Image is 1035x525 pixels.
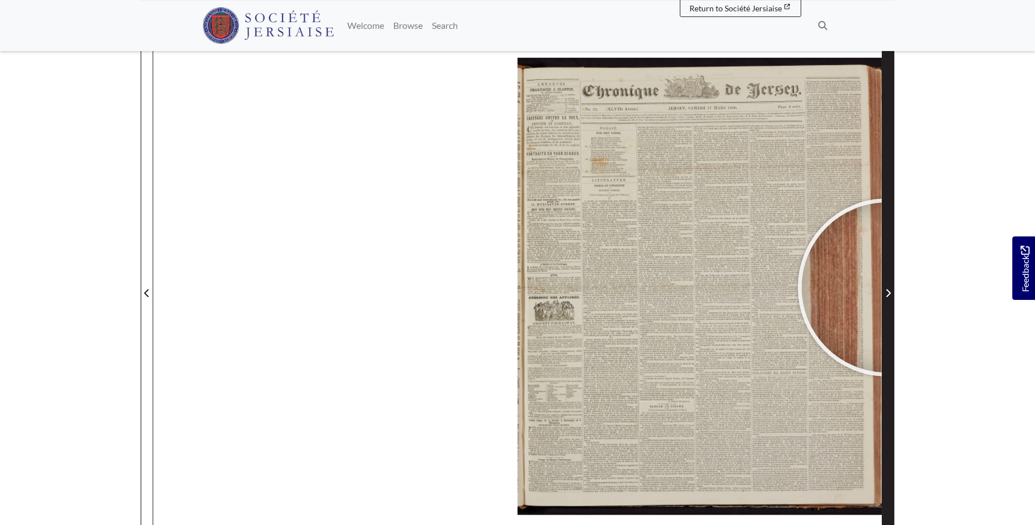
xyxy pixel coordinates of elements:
a: Search [427,14,462,37]
img: Société Jersiaise [203,7,334,44]
a: Would you like to provide feedback? [1012,236,1035,300]
a: Browse [389,14,427,37]
span: Feedback [1018,245,1032,291]
a: Société Jersiaise logo [203,5,334,46]
span: Return to Société Jersiaise [689,3,782,13]
a: Welcome [343,14,389,37]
